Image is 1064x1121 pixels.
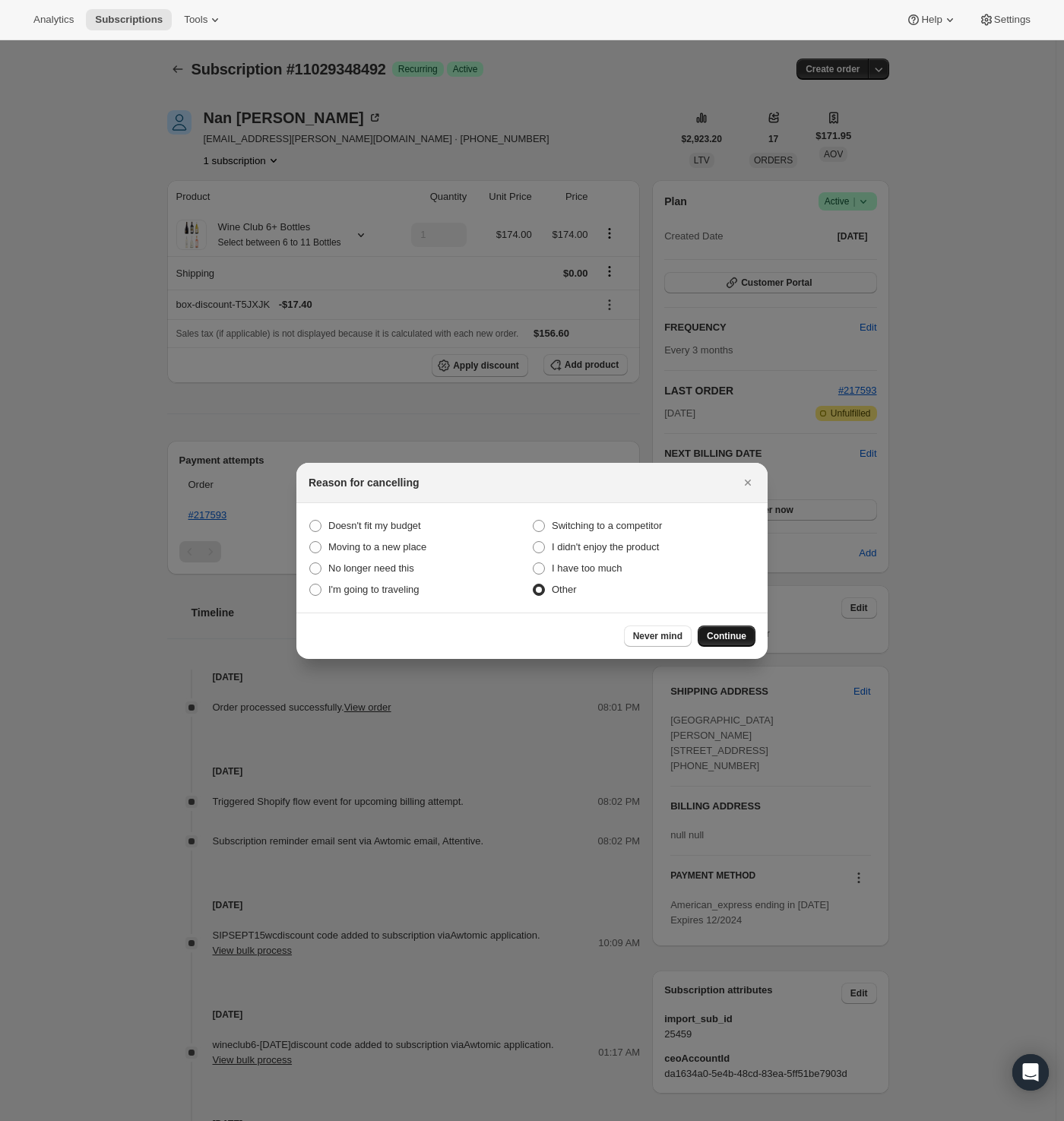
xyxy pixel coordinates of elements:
[552,562,622,574] span: I have too much
[994,14,1031,26] span: Settings
[970,9,1040,30] button: Settings
[698,625,755,647] button: Continue
[86,9,172,30] button: Subscriptions
[1012,1054,1049,1091] div: Open Intercom Messenger
[624,625,692,647] button: Never mind
[921,14,942,26] span: Help
[95,14,163,26] span: Subscriptions
[707,630,746,642] span: Continue
[33,14,74,26] span: Analytics
[184,14,207,26] span: Tools
[552,584,577,595] span: Other
[328,562,414,574] span: No longer need this
[24,9,83,30] button: Analytics
[633,630,682,642] span: Never mind
[328,541,426,553] span: Moving to a new place
[175,9,232,30] button: Tools
[309,475,419,490] h2: Reason for cancelling
[328,520,421,531] span: Doesn't fit my budget
[552,520,662,531] span: Switching to a competitor
[552,541,659,553] span: I didn't enjoy the product
[897,9,966,30] button: Help
[737,472,758,493] button: Close
[328,584,420,595] span: I'm going to traveling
